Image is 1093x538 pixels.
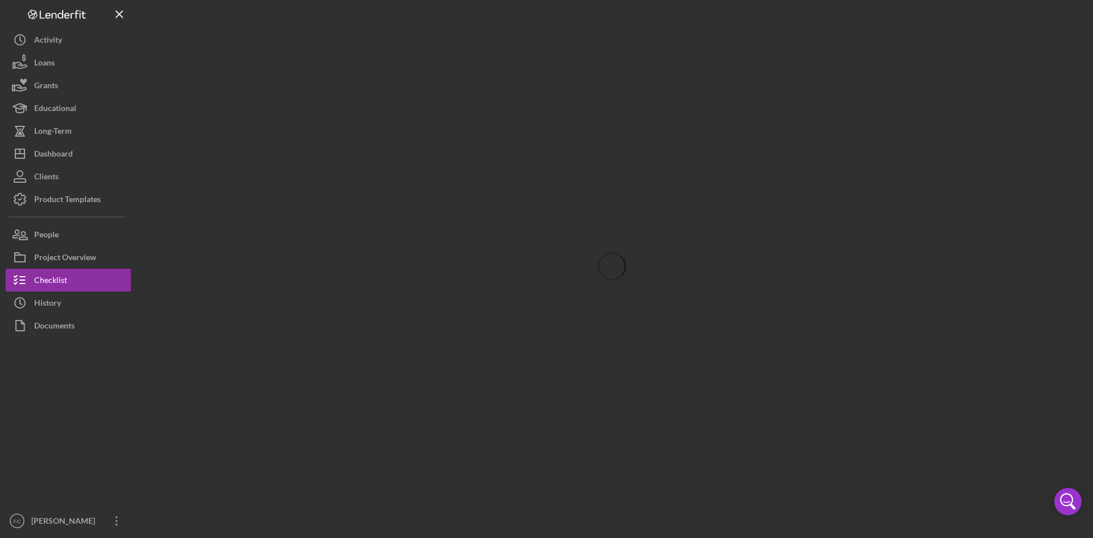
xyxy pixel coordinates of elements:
button: FC[PERSON_NAME] [6,510,131,532]
button: Long-Term [6,120,131,142]
div: Checklist [34,269,67,294]
div: Educational [34,97,76,122]
button: Project Overview [6,246,131,269]
div: Open Intercom Messenger [1054,488,1082,515]
div: Documents [34,314,75,340]
button: People [6,223,131,246]
div: Project Overview [34,246,96,272]
button: Product Templates [6,188,131,211]
div: Activity [34,28,62,54]
button: Documents [6,314,131,337]
button: Loans [6,51,131,74]
div: People [34,223,59,249]
button: Clients [6,165,131,188]
button: Checklist [6,269,131,291]
div: Dashboard [34,142,73,168]
div: History [34,291,61,317]
div: Grants [34,74,58,100]
div: Long-Term [34,120,72,145]
div: [PERSON_NAME] [28,510,102,535]
text: FC [14,518,21,524]
div: Loans [34,51,55,77]
div: Clients [34,165,59,191]
button: Grants [6,74,131,97]
button: History [6,291,131,314]
button: Activity [6,28,131,51]
button: Educational [6,97,131,120]
button: Dashboard [6,142,131,165]
div: Product Templates [34,188,101,213]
